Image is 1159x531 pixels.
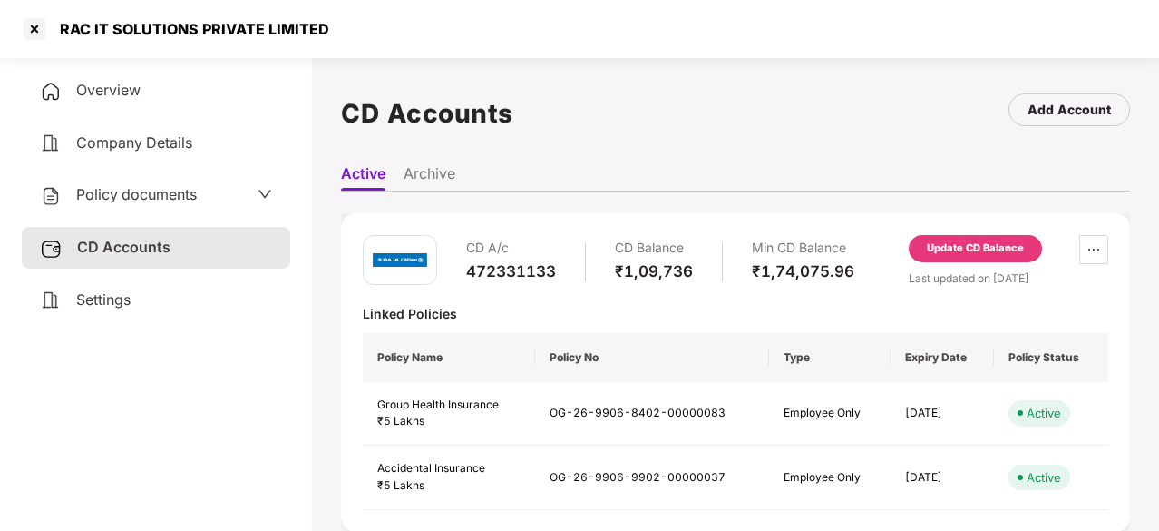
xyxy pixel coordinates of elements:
div: Active [1027,404,1061,422]
span: CD Accounts [77,238,170,256]
span: down [258,187,272,202]
img: svg+xml;base64,PHN2ZyB4bWxucz0iaHR0cDovL3d3dy53My5vcmcvMjAwMC9zdmciIHdpZHRoPSIyNCIgaGVpZ2h0PSIyNC... [40,133,62,154]
img: bajaj.png [373,243,427,278]
span: Settings [76,290,131,309]
div: Accidental Insurance [377,460,521,477]
div: Min CD Balance [752,235,854,261]
img: svg+xml;base64,PHN2ZyB4bWxucz0iaHR0cDovL3d3dy53My5vcmcvMjAwMC9zdmciIHdpZHRoPSIyNCIgaGVpZ2h0PSIyNC... [40,81,62,103]
div: ₹1,09,736 [615,261,693,281]
span: ellipsis [1080,242,1107,257]
td: [DATE] [891,446,994,510]
span: ₹5 Lakhs [377,478,424,492]
div: Update CD Balance [927,241,1024,257]
button: ellipsis [1079,235,1108,264]
div: CD A/c [466,235,556,261]
img: svg+xml;base64,PHN2ZyB4bWxucz0iaHR0cDovL3d3dy53My5vcmcvMjAwMC9zdmciIHdpZHRoPSIyNCIgaGVpZ2h0PSIyNC... [40,290,62,311]
div: Employee Only [784,405,876,422]
h1: CD Accounts [341,93,513,133]
div: ₹1,74,075.96 [752,261,854,281]
img: svg+xml;base64,PHN2ZyB3aWR0aD0iMjUiIGhlaWdodD0iMjQiIHZpZXdCb3g9IjAgMCAyNSAyNCIgZmlsbD0ibm9uZSIgeG... [40,238,63,260]
td: OG-26-9906-8402-00000083 [535,382,769,447]
li: Archive [404,164,455,191]
li: Active [341,164,385,191]
div: 472331133 [466,261,556,281]
div: Add Account [1028,100,1111,120]
div: Last updated on [DATE] [909,270,1108,287]
th: Expiry Date [891,333,994,382]
div: Employee Only [784,469,876,487]
th: Type [769,333,891,382]
div: CD Balance [615,235,693,261]
div: Active [1027,468,1061,487]
th: Policy No [535,333,769,382]
div: Linked Policies [363,305,1108,322]
span: ₹5 Lakhs [377,414,424,428]
img: svg+xml;base64,PHN2ZyB4bWxucz0iaHR0cDovL3d3dy53My5vcmcvMjAwMC9zdmciIHdpZHRoPSIyNCIgaGVpZ2h0PSIyNC... [40,185,62,207]
span: Policy documents [76,185,197,203]
span: Overview [76,81,141,99]
th: Policy Status [994,333,1108,382]
th: Policy Name [363,333,535,382]
span: Company Details [76,133,192,152]
div: RAC IT SOLUTIONS PRIVATE LIMITED [49,20,329,38]
div: Group Health Insurance [377,397,521,414]
td: OG-26-9906-9902-00000037 [535,446,769,510]
td: [DATE] [891,382,994,447]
